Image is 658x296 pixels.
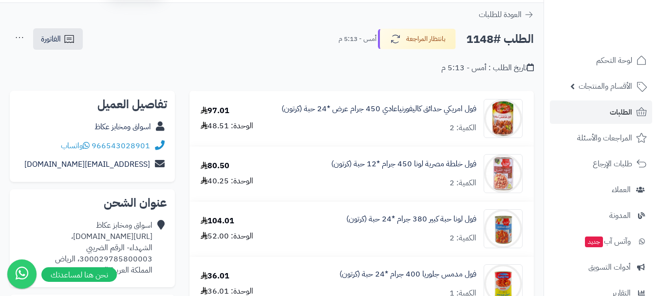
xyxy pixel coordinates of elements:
[282,103,476,115] a: فول امريكي حدائق كاليفورنياعادي 450 جرام عرض *24 حبة (كرتون)
[24,158,150,170] a: [EMAIL_ADDRESS][DOMAIN_NAME]
[484,99,522,138] img: 1747456025-81Z35wQ6zpL._AC_SL1500-90x90.jpg
[609,209,631,222] span: المدونة
[550,100,652,124] a: الطلبات
[92,140,150,152] a: 966543028901
[339,269,476,280] a: فول مدمس جلوريا 400 جرام *24 حبة (كرتون)
[579,79,632,93] span: الأقسام والمنتجات
[584,235,631,248] span: وآتس آب
[479,9,534,20] a: العودة للطلبات
[378,29,456,49] button: بانتظار المراجعة
[201,176,253,187] div: الوحدة: 40.25
[18,220,152,276] div: اسواق ومخابز عكاظ [URL][DOMAIN_NAME]، الشهداء- الرقم الضريبي 300029785800003، الرياض المملكة العر...
[33,28,83,50] a: الفاتورة
[450,122,476,134] div: الكمية: 2
[201,120,253,132] div: الوحدة: 48.51
[201,231,253,242] div: الوحدة: 52.00
[550,49,652,72] a: لوحة التحكم
[201,216,234,227] div: 104.01
[479,9,522,20] span: العودة للطلبات
[588,260,631,274] span: أدوات التسويق
[577,131,632,145] span: المراجعات والأسئلة
[484,154,522,193] img: 1747457643-ded22f71-431b-4683-bc2c-a4d39f30-90x90.jpg
[550,204,652,227] a: المدونة
[61,140,90,152] a: واتساب
[592,27,649,48] img: logo-2.png
[610,105,632,119] span: الطلبات
[41,33,61,45] span: الفاتورة
[18,99,167,110] h2: تفاصيل العميل
[441,62,534,74] div: تاريخ الطلب : أمس - 5:13 م
[585,237,603,247] span: جديد
[18,197,167,209] h2: عنوان الشحن
[550,230,652,253] a: وآتس آبجديد
[450,233,476,244] div: الكمية: 2
[466,29,534,49] h2: الطلب #1148
[612,183,631,197] span: العملاء
[550,178,652,201] a: العملاء
[331,158,476,170] a: فول خلطة مصرية لونا 450 جرام *12 حبة (كرتون)
[338,34,376,44] small: أمس - 5:13 م
[346,214,476,225] a: فول لونا حبة كبير 380 جرام *24 حبة (كرتون)
[596,54,632,67] span: لوحة التحكم
[550,152,652,176] a: طلبات الإرجاع
[550,256,652,279] a: أدوات التسويق
[201,105,229,117] div: 97.01
[550,126,652,150] a: المراجعات والأسئلة
[94,121,151,133] a: اسواق ومخابز عكاظ
[201,160,229,172] div: 80.50
[450,178,476,189] div: الكمية: 2
[201,271,229,282] div: 36.01
[593,157,632,171] span: طلبات الإرجاع
[484,209,522,248] img: 1747457798-26fce205-4ac4-48a1-9010-8e80b9c1-90x90.jpg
